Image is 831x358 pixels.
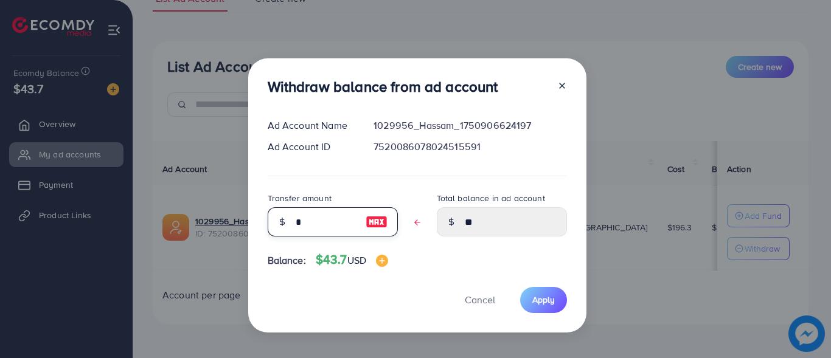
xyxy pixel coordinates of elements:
[465,293,495,306] span: Cancel
[364,140,576,154] div: 7520086078024515591
[268,253,306,267] span: Balance:
[347,253,366,267] span: USD
[450,287,510,313] button: Cancel
[366,215,388,229] img: image
[258,119,364,133] div: Ad Account Name
[316,252,388,267] h4: $43.7
[364,119,576,133] div: 1029956_Hassam_1750906624197
[258,140,364,154] div: Ad Account ID
[437,192,545,204] label: Total balance in ad account
[376,255,388,267] img: image
[532,294,555,306] span: Apply
[520,287,567,313] button: Apply
[268,78,498,95] h3: Withdraw balance from ad account
[268,192,332,204] label: Transfer amount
